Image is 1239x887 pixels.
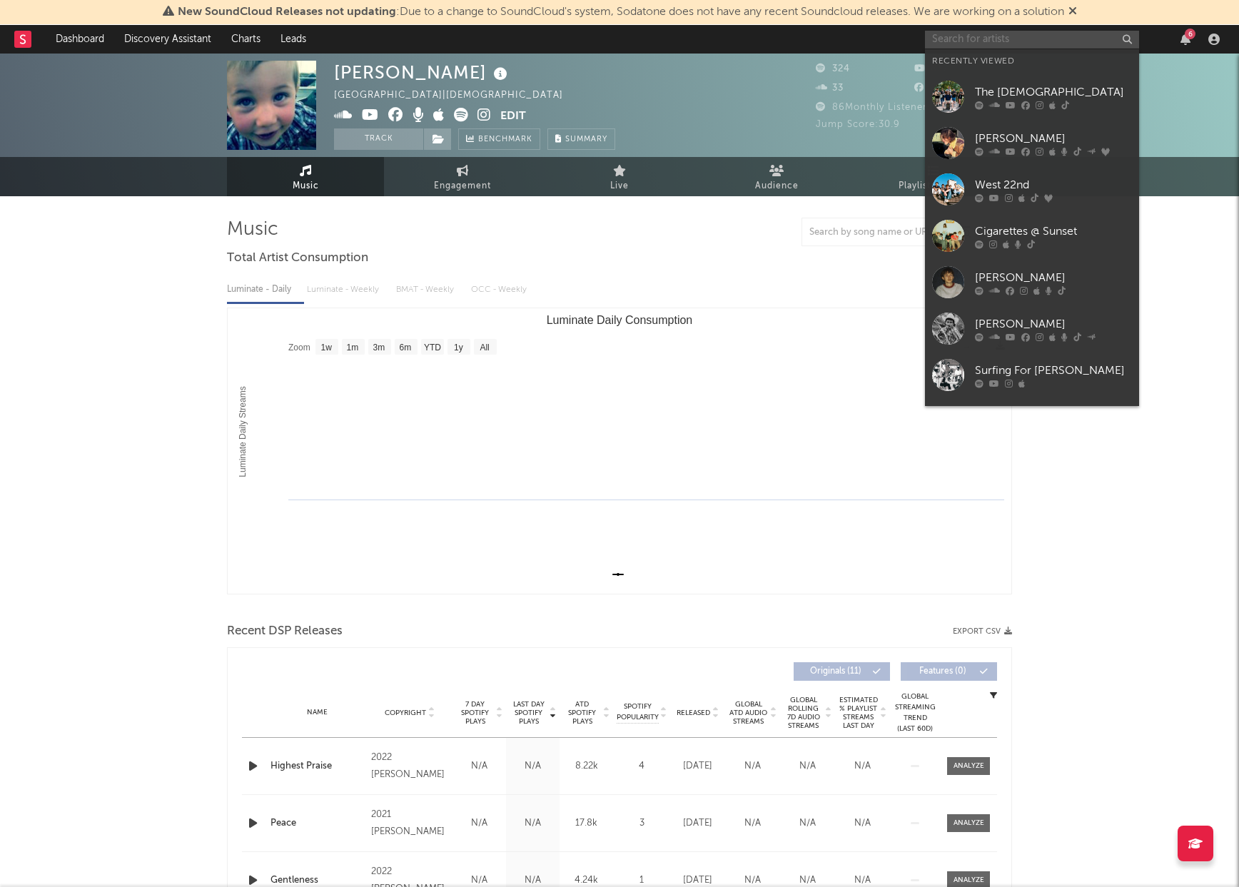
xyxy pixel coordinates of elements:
[1068,6,1077,18] span: Dismiss
[371,749,449,784] div: 2022 [PERSON_NAME]
[914,64,949,74] span: 837
[46,25,114,54] a: Dashboard
[565,136,607,143] span: Summary
[478,131,532,148] span: Benchmark
[400,343,412,353] text: 6m
[784,759,831,774] div: N/A
[373,343,385,353] text: 3m
[547,128,615,150] button: Summary
[547,314,693,326] text: Luminate Daily Consumption
[729,759,777,774] div: N/A
[500,108,526,126] button: Edit
[270,759,364,774] a: Highest Praise
[178,6,1064,18] span: : Due to a change to SoundCloud's system, Sodatone does not have any recent Soundcloud releases. ...
[975,223,1132,240] div: Cigarettes @ Sunset
[729,816,777,831] div: N/A
[816,64,850,74] span: 324
[227,157,384,196] a: Music
[458,128,540,150] a: Benchmark
[227,623,343,640] span: Recent DSP Releases
[932,53,1132,70] div: Recently Viewed
[456,816,502,831] div: N/A
[975,130,1132,147] div: [PERSON_NAME]
[914,83,949,93] span: 805
[784,696,823,730] span: Global Rolling 7D Audio Streams
[975,405,1132,440] div: [PERSON_NAME] [PERSON_NAME]
[674,816,722,831] div: [DATE]
[334,128,423,150] button: Track
[270,25,316,54] a: Leads
[610,178,629,195] span: Live
[816,83,844,93] span: 33
[1180,34,1190,45] button: 6
[510,759,556,774] div: N/A
[910,667,976,676] span: Features ( 0 )
[901,662,997,681] button: Features(0)
[925,120,1139,166] a: [PERSON_NAME]
[270,707,364,718] div: Name
[975,315,1132,333] div: [PERSON_NAME]
[899,178,969,195] span: Playlists/Charts
[698,157,855,196] a: Audience
[975,83,1132,101] div: The [DEMOGRAPHIC_DATA]
[925,31,1139,49] input: Search for artists
[270,816,364,831] a: Peace
[729,700,768,726] span: Global ATD Audio Streams
[925,166,1139,213] a: West 22nd
[925,259,1139,305] a: [PERSON_NAME]
[802,227,953,238] input: Search by song name or URL
[925,305,1139,352] a: [PERSON_NAME]
[347,343,359,353] text: 1m
[925,352,1139,398] a: Surfing For [PERSON_NAME]
[617,816,667,831] div: 3
[178,6,396,18] span: New SoundCloud Releases not updating
[925,213,1139,259] a: Cigarettes @ Sunset
[925,74,1139,120] a: The [DEMOGRAPHIC_DATA]
[816,120,900,129] span: Jump Score: 30.9
[228,308,1011,594] svg: Luminate Daily Consumption
[674,759,722,774] div: [DATE]
[755,178,799,195] span: Audience
[839,696,878,730] span: Estimated % Playlist Streams Last Day
[617,759,667,774] div: 4
[563,816,610,831] div: 17.8k
[434,178,491,195] span: Engagement
[480,343,489,353] text: All
[454,343,463,353] text: 1y
[975,269,1132,286] div: [PERSON_NAME]
[816,103,932,112] span: 86 Monthly Listeners
[456,700,494,726] span: 7 Day Spotify Plays
[975,176,1132,193] div: West 22nd
[839,816,886,831] div: N/A
[238,386,248,477] text: Luminate Daily Streams
[894,691,936,734] div: Global Streaming Trend (Last 60D)
[925,398,1139,455] a: [PERSON_NAME] [PERSON_NAME]
[677,709,710,717] span: Released
[855,157,1012,196] a: Playlists/Charts
[221,25,270,54] a: Charts
[385,709,426,717] span: Copyright
[1185,29,1195,39] div: 6
[510,816,556,831] div: N/A
[617,701,659,723] span: Spotify Popularity
[288,343,310,353] text: Zoom
[563,700,601,726] span: ATD Spotify Plays
[334,61,511,84] div: [PERSON_NAME]
[953,627,1012,636] button: Export CSV
[114,25,221,54] a: Discovery Assistant
[456,759,502,774] div: N/A
[510,700,547,726] span: Last Day Spotify Plays
[384,157,541,196] a: Engagement
[227,250,368,267] span: Total Artist Consumption
[794,662,890,681] button: Originals(11)
[803,667,869,676] span: Originals ( 11 )
[321,343,333,353] text: 1w
[424,343,441,353] text: YTD
[371,806,449,841] div: 2021 [PERSON_NAME]
[334,87,580,104] div: [GEOGRAPHIC_DATA] | [DEMOGRAPHIC_DATA]
[563,759,610,774] div: 8.22k
[784,816,831,831] div: N/A
[839,759,886,774] div: N/A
